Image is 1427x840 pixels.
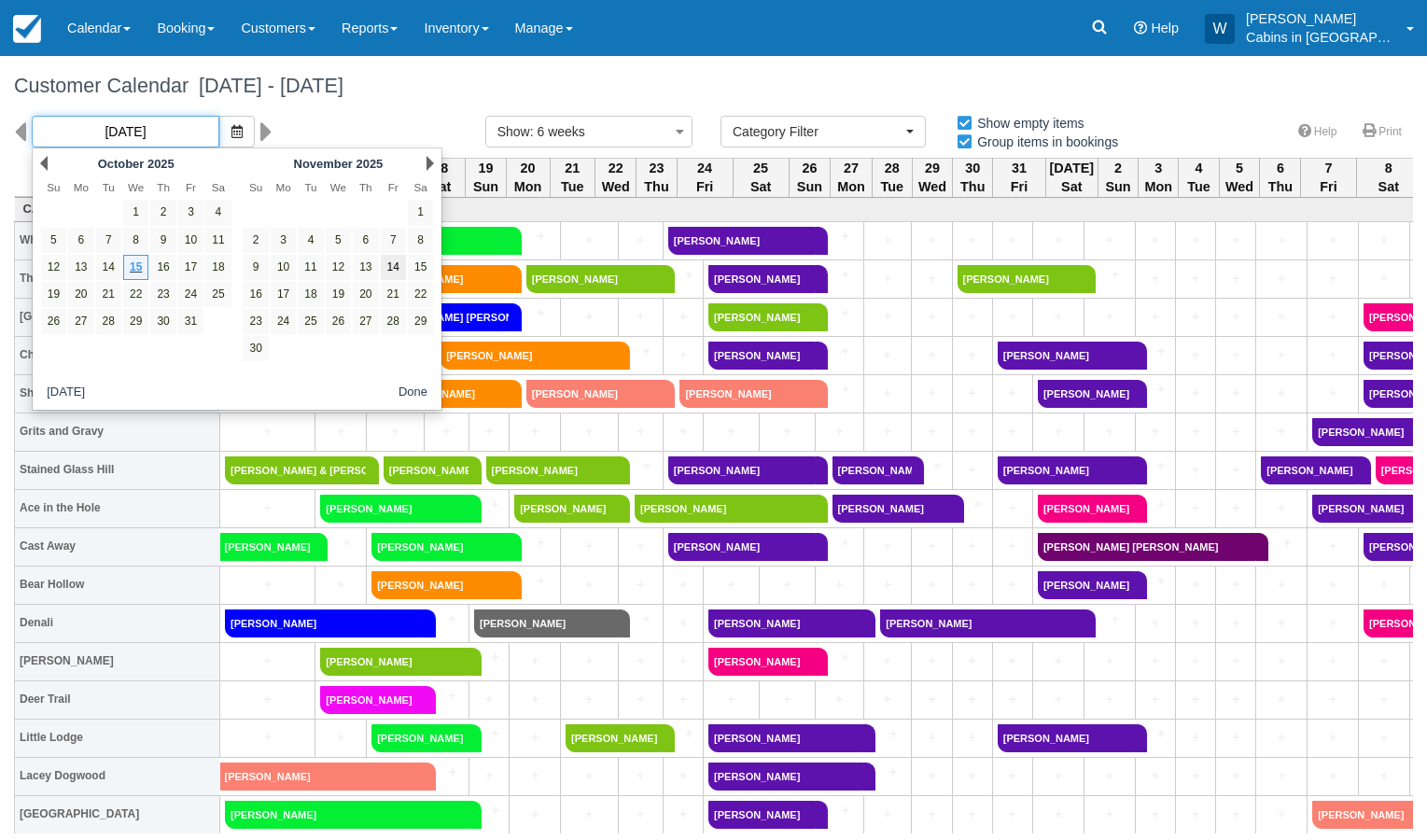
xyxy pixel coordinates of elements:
a: + [869,307,907,327]
a: + [1181,231,1210,250]
a: + [869,269,907,288]
a: + [916,307,946,327]
a: + [1181,422,1210,441]
a: + [1135,380,1170,399]
a: [PERSON_NAME] [708,609,863,637]
a: Help [1287,119,1349,146]
a: + [424,609,464,629]
a: 3 [271,228,296,253]
a: + [1089,307,1130,327]
a: + [510,571,555,591]
a: + [623,690,658,709]
a: + [1140,269,1170,288]
a: + [668,307,698,327]
a: [PERSON_NAME] [668,227,816,255]
a: + [474,422,504,441]
span: Show [497,124,530,139]
a: + [1181,384,1210,403]
a: 17 [178,255,203,280]
button: Category Filter [720,116,926,147]
button: Show: 6 weeks [485,116,693,147]
a: 26 [326,309,351,334]
a: + [623,537,658,556]
a: 11 [205,228,231,253]
a: + [474,690,504,709]
a: + [1221,231,1251,250]
a: + [1221,269,1251,288]
a: + [320,422,361,441]
a: + [1089,231,1130,250]
a: + [566,307,612,327]
a: 30 [243,336,268,361]
a: + [998,422,1028,441]
a: [PERSON_NAME] [371,533,509,561]
a: Print [1351,119,1413,146]
a: + [668,690,698,709]
a: + [1261,231,1302,250]
a: 23 [243,309,268,334]
a: [PERSON_NAME] [668,533,816,561]
a: + [916,269,946,288]
a: + [623,575,658,595]
a: [PERSON_NAME] [220,533,315,561]
a: + [820,690,859,709]
a: [PERSON_NAME] [635,495,815,523]
a: + [1135,571,1170,591]
a: + [1181,613,1210,633]
a: + [663,265,698,285]
a: + [1261,345,1302,365]
a: + [225,690,310,709]
a: + [998,537,1028,556]
a: + [998,651,1028,671]
a: + [668,575,698,595]
a: + [708,690,754,709]
a: + [1221,651,1251,671]
a: + [1221,345,1251,365]
a: + [1312,537,1353,556]
a: + [820,422,859,441]
a: + [958,231,987,250]
a: 5 [326,228,351,253]
a: 15 [123,255,148,280]
a: [PERSON_NAME] [PERSON_NAME] [1038,533,1256,561]
a: + [1261,307,1302,327]
a: 8 [408,228,433,253]
a: 30 [150,309,175,334]
a: + [1312,231,1353,250]
a: + [1038,690,1079,709]
a: 22 [123,282,148,307]
a: + [916,690,946,709]
span: Category Filter [733,122,902,141]
a: + [1261,613,1302,633]
a: + [315,533,361,553]
a: + [225,651,310,671]
a: 28 [381,309,406,334]
a: + [958,575,987,595]
a: + [623,422,658,441]
a: 27 [68,309,93,334]
a: 6 [353,228,378,253]
a: + [424,686,464,706]
a: + [916,422,946,441]
a: + [998,231,1028,250]
a: + [1364,231,1405,250]
a: + [1038,651,1079,671]
a: + [998,498,1028,518]
a: 14 [96,255,121,280]
a: 14 [381,255,406,280]
a: 25 [298,309,323,334]
a: + [566,422,612,441]
a: 2 [243,228,268,253]
a: + [1135,495,1170,514]
a: + [668,613,698,633]
a: + [1312,575,1353,595]
a: + [958,384,987,403]
a: [PERSON_NAME] [320,495,469,523]
a: + [1140,231,1170,250]
a: + [869,422,907,441]
a: 13 [68,255,93,280]
a: + [566,537,612,556]
a: + [916,651,946,671]
a: + [1221,460,1251,480]
a: + [1261,690,1302,709]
